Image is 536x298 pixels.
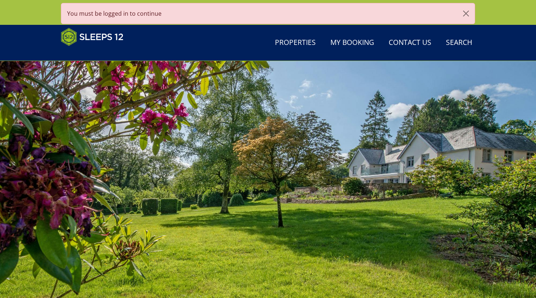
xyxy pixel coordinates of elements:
a: Contact Us [386,35,434,51]
iframe: Customer reviews powered by Trustpilot [57,50,134,57]
a: Search [443,35,475,51]
div: You must be logged in to continue [61,3,475,24]
a: Properties [272,35,319,51]
a: My Booking [327,35,377,51]
img: Sleeps 12 [61,28,124,46]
